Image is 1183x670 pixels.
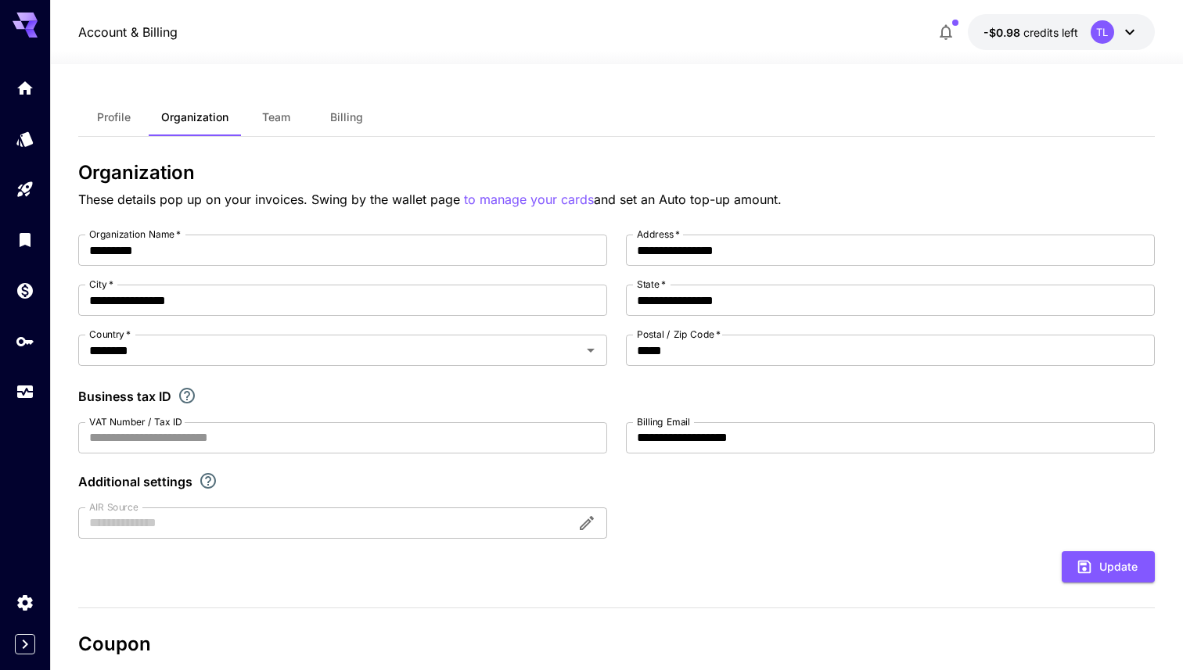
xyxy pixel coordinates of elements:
[16,281,34,300] div: Wallet
[161,110,228,124] span: Organization
[78,162,1155,184] h3: Organization
[1023,26,1078,39] span: credits left
[16,593,34,612] div: Settings
[1091,20,1114,44] div: TL
[15,634,35,654] button: Expand sidebar
[968,14,1155,50] button: -$0.9835TL
[594,192,782,207] span: and set an Auto top-up amount.
[262,110,290,124] span: Team
[78,23,178,41] a: Account & Billing
[89,328,131,341] label: Country
[464,190,594,210] button: to manage your cards
[78,472,192,491] p: Additional settings
[637,328,721,341] label: Postal / Zip Code
[637,278,666,291] label: State
[637,228,680,241] label: Address
[89,228,181,241] label: Organization Name
[178,386,196,405] svg: If you are a business tax registrant, please enter your business tax ID here.
[983,24,1078,41] div: -$0.9835
[97,110,131,124] span: Profile
[16,230,34,249] div: Library
[89,500,138,514] label: AIR Source
[580,339,602,361] button: Open
[16,78,34,98] div: Home
[199,471,218,490] svg: Explore additional customization settings
[16,180,34,199] div: Playground
[89,278,113,291] label: City
[89,415,182,428] label: VAT Number / Tax ID
[78,387,171,406] p: Business tax ID
[16,382,34,402] div: Usage
[16,331,34,351] div: API Keys
[78,192,464,207] span: These details pop up on your invoices. Swing by the wallet page
[16,129,34,149] div: Models
[78,633,1155,655] h3: Coupon
[1062,551,1155,583] button: Update
[637,415,690,428] label: Billing Email
[78,23,178,41] nav: breadcrumb
[983,26,1023,39] span: -$0.98
[330,110,363,124] span: Billing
